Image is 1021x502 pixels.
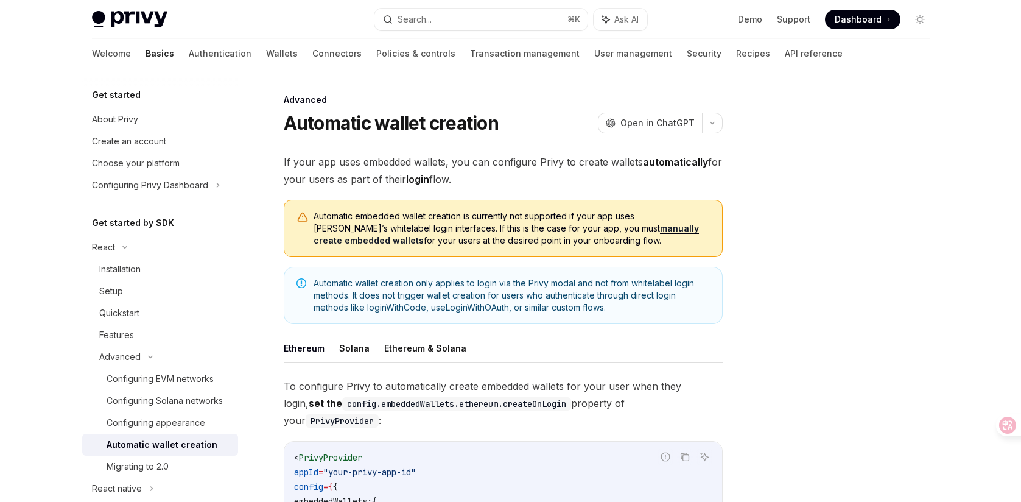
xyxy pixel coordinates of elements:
[339,334,370,362] button: Solana
[107,415,205,430] div: Configuring appearance
[318,467,323,478] span: =
[696,449,712,465] button: Ask AI
[107,394,223,408] div: Configuring Solana networks
[284,112,499,134] h1: Automatic wallet creation
[677,449,693,465] button: Copy the contents from the code block
[398,12,432,27] div: Search...
[835,13,882,26] span: Dashboard
[294,481,323,492] span: config
[82,258,238,280] a: Installation
[785,39,843,68] a: API reference
[82,368,238,390] a: Configuring EVM networks
[92,112,138,127] div: About Privy
[736,39,770,68] a: Recipes
[374,9,588,30] button: Search...⌘K
[82,390,238,412] a: Configuring Solana networks
[333,481,338,492] span: {
[92,11,167,28] img: light logo
[82,434,238,456] a: Automatic wallet creation
[92,39,131,68] a: Welcome
[189,39,251,68] a: Authentication
[82,108,238,130] a: About Privy
[82,130,238,152] a: Create an account
[296,211,309,224] svg: Warning
[328,481,333,492] span: {
[92,178,208,193] div: Configuring Privy Dashboard
[614,13,639,26] span: Ask AI
[314,210,710,247] span: Automatic embedded wallet creation is currently not supported if your app uses [PERSON_NAME]’s wh...
[309,397,571,409] strong: set the
[284,378,723,429] span: To configure Privy to automatically create embedded wallets for your user when they login, proper...
[296,278,306,288] svg: Note
[384,334,466,362] button: Ethereum & Solana
[312,39,362,68] a: Connectors
[910,10,930,29] button: Toggle dark mode
[107,459,169,474] div: Migrating to 2.0
[294,452,299,463] span: <
[643,156,708,168] strong: automatically
[99,328,134,342] div: Features
[594,39,672,68] a: User management
[99,262,141,277] div: Installation
[82,324,238,346] a: Features
[738,13,762,26] a: Demo
[92,481,142,496] div: React native
[99,284,123,299] div: Setup
[294,467,318,478] span: appId
[107,437,217,452] div: Automatic wallet creation
[620,117,695,129] span: Open in ChatGPT
[284,154,723,188] span: If your app uses embedded wallets, you can configure Privy to create wallets for your users as pa...
[146,39,174,68] a: Basics
[658,449,673,465] button: Report incorrect code
[82,456,238,478] a: Migrating to 2.0
[92,216,174,230] h5: Get started by SDK
[594,9,647,30] button: Ask AI
[82,302,238,324] a: Quickstart
[598,113,702,133] button: Open in ChatGPT
[107,372,214,386] div: Configuring EVM networks
[284,334,325,362] button: Ethereum
[470,39,580,68] a: Transaction management
[92,156,180,171] div: Choose your platform
[99,306,139,320] div: Quickstart
[777,13,810,26] a: Support
[284,94,723,106] div: Advanced
[92,88,141,102] h5: Get started
[266,39,298,68] a: Wallets
[99,350,141,364] div: Advanced
[306,414,379,428] code: PrivyProvider
[687,39,721,68] a: Security
[323,481,328,492] span: =
[82,412,238,434] a: Configuring appearance
[82,152,238,174] a: Choose your platform
[92,134,166,149] div: Create an account
[376,39,455,68] a: Policies & controls
[299,452,362,463] span: PrivyProvider
[825,10,900,29] a: Dashboard
[406,173,429,185] strong: login
[323,467,416,478] span: "your-privy-app-id"
[342,397,571,411] code: config.embeddedWallets.ethereum.createOnLogin
[82,280,238,302] a: Setup
[567,15,580,24] span: ⌘ K
[92,240,115,255] div: React
[314,277,710,314] span: Automatic wallet creation only applies to login via the Privy modal and not from whitelabel login...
